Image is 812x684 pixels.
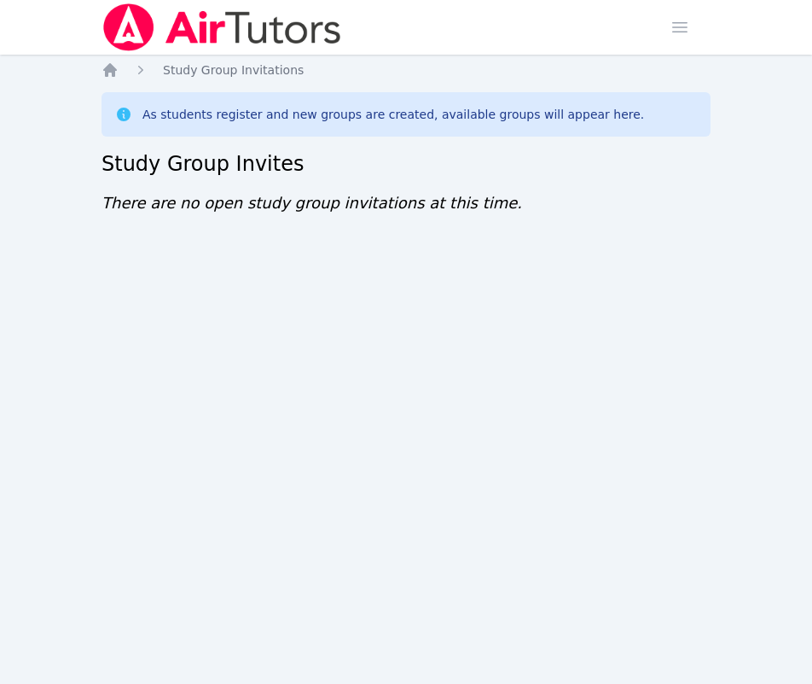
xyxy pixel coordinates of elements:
img: Air Tutors [101,3,343,51]
span: Study Group Invitations [163,63,304,77]
h2: Study Group Invites [101,150,710,178]
a: Study Group Invitations [163,61,304,79]
span: There are no open study group invitations at this time. [101,194,522,212]
nav: Breadcrumb [101,61,710,79]
div: As students register and new groups are created, available groups will appear here. [142,106,644,123]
